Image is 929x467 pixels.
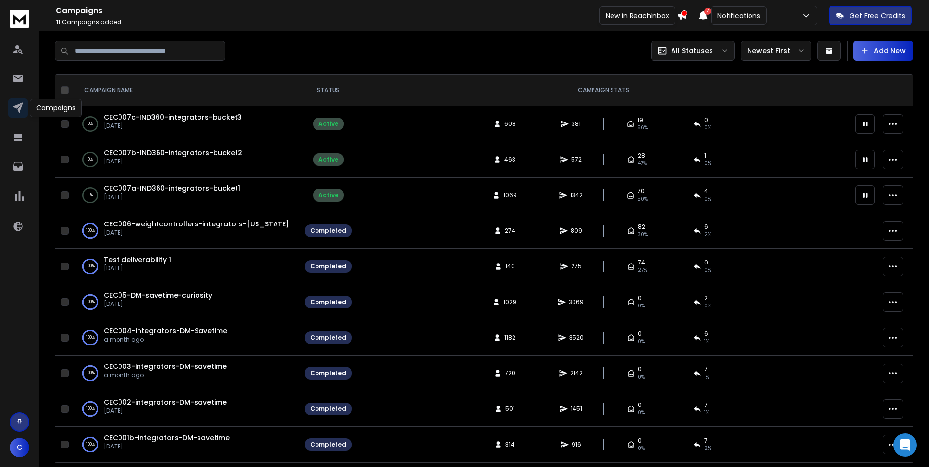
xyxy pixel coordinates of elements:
[505,263,515,270] span: 140
[704,294,708,302] span: 2
[704,124,711,132] span: 0 %
[88,190,93,200] p: 1 %
[571,156,582,163] span: 572
[73,427,299,463] td: 100%CEC001b-integrators-DM-savetime[DATE]
[73,320,299,356] td: 100%CEC004-integrators-DM-Savetimea month ago
[704,231,711,239] span: 2 %
[318,156,338,163] div: Active
[104,443,230,450] p: [DATE]
[711,6,767,25] div: Notifications
[86,333,95,343] p: 100 %
[104,397,227,407] a: CEC002-integrators-DM-savetime
[73,213,299,249] td: 100%CEC006-weightcontrollers-integrators-[US_STATE][DATE]
[503,191,517,199] span: 1069
[73,249,299,284] td: 100%Test deliverability 1[DATE]
[704,445,711,452] span: 2 %
[638,401,642,409] span: 0
[571,405,582,413] span: 1451
[10,438,29,457] button: C
[704,187,708,195] span: 4
[638,152,645,160] span: 28
[30,99,82,117] div: Campaigns
[104,193,240,201] p: [DATE]
[505,441,515,448] span: 314
[599,6,675,25] div: New in ReachInbox
[572,441,581,448] span: 916
[86,226,95,236] p: 100 %
[638,266,647,274] span: 27 %
[704,373,709,381] span: 1 %
[704,302,711,310] span: 0 %
[56,19,677,26] p: Campaigns added
[73,284,299,320] td: 100%CEC05-DM-savetime-curiosity[DATE]
[357,75,850,106] th: CAMPAIGN STATS
[704,266,711,274] span: 0 %
[73,178,299,213] td: 1%CEC007a-IND360-integrators-bucket1[DATE]
[504,156,515,163] span: 463
[104,290,212,300] span: CEC05-DM-savetime-curiosity
[741,41,811,61] button: Newest First
[56,18,60,26] span: 11
[104,255,171,264] span: Test deliverability 1
[73,142,299,178] td: 0%CEC007b-IND360-integrators-bucket2[DATE]
[88,155,93,164] p: 0 %
[318,191,338,199] div: Active
[853,41,913,61] button: Add New
[104,362,227,371] a: CEC003-integrators-DM-savetime
[638,231,648,239] span: 30 %
[104,148,242,158] a: CEC007b-IND360-integrators-bucket2
[704,152,706,160] span: 1
[73,75,299,106] th: CAMPAIGN NAME
[637,116,643,124] span: 19
[104,433,230,443] a: CEC001b-integrators-DM-savetime
[571,263,582,270] span: 275
[704,409,709,417] span: 1 %
[638,373,645,381] span: 0%
[638,294,642,302] span: 0
[299,75,357,106] th: STATUS
[704,160,711,167] span: 0 %
[310,227,346,235] div: Completed
[638,365,642,373] span: 0
[310,263,346,270] div: Completed
[86,262,95,271] p: 100 %
[505,369,515,377] span: 720
[104,183,240,193] a: CEC007a-IND360-integrators-bucket1
[893,433,917,457] div: Open Intercom Messenger
[704,116,708,124] span: 0
[104,158,242,165] p: [DATE]
[638,259,645,266] span: 74
[86,297,95,307] p: 100 %
[310,298,346,306] div: Completed
[704,338,709,345] span: 1 %
[310,334,346,342] div: Completed
[104,112,242,122] a: CEC007c-IND360-integrators-bucket3
[704,401,708,409] span: 7
[505,227,515,235] span: 274
[104,300,212,308] p: [DATE]
[104,407,227,415] p: [DATE]
[505,405,515,413] span: 501
[104,326,227,336] a: CEC004-integrators-DM-Savetime
[637,195,648,203] span: 50 %
[56,5,677,17] h1: Campaigns
[10,10,29,28] img: logo
[704,195,711,203] span: 0 %
[638,445,645,452] span: 0%
[571,227,582,235] span: 809
[88,119,93,129] p: 0 %
[704,365,708,373] span: 7
[637,124,648,132] span: 56 %
[104,336,227,344] p: a month ago
[318,120,338,128] div: Active
[570,191,583,199] span: 1342
[310,441,346,448] div: Completed
[570,369,583,377] span: 2142
[704,437,708,445] span: 7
